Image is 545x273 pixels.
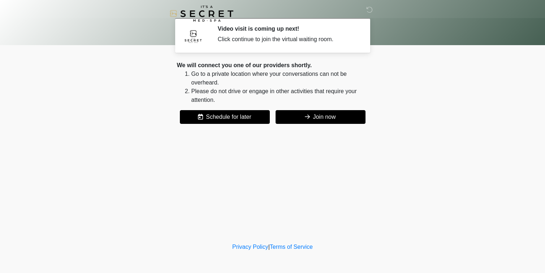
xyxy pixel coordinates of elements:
[191,70,368,87] li: Go to a private location where your conversations can not be overheard.
[276,110,366,124] button: Join now
[191,87,368,104] li: Please do not drive or engage in other activities that require your attention.
[180,110,270,124] button: Schedule for later
[170,5,233,22] img: It's A Secret Med Spa Logo
[182,25,204,47] img: Agent Avatar
[218,25,358,32] h2: Video visit is coming up next!
[270,244,313,250] a: Terms of Service
[268,244,270,250] a: |
[177,61,368,70] div: We will connect you one of our providers shortly.
[218,35,358,44] div: Click continue to join the virtual waiting room.
[232,244,268,250] a: Privacy Policy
